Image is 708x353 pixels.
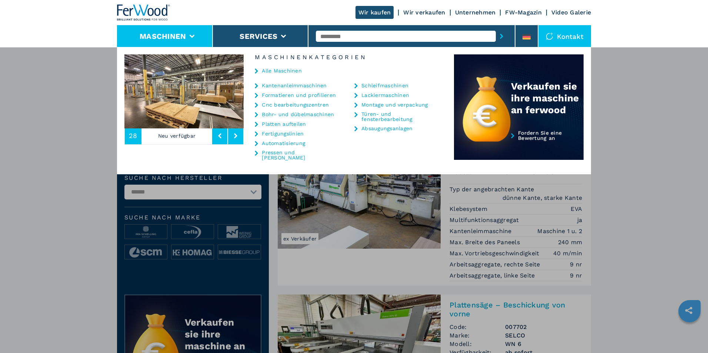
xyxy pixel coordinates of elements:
button: Services [240,32,277,41]
img: image [244,54,363,128]
img: Ferwood [117,4,170,21]
div: Kontakt [538,25,591,47]
h6: Maschinenkategorien [244,54,454,60]
a: Unternehmen [455,9,496,16]
a: Kantenanleimmaschinen [262,83,327,88]
a: Lackiermaschinen [361,93,409,98]
span: 28 [129,132,137,139]
a: Cnc bearbeitungszentren [262,102,329,107]
div: Verkaufen sie ihre maschine an ferwood [511,80,584,116]
a: Formatieren und profilieren [262,93,336,98]
a: Schleifmaschinen [361,83,408,88]
img: image [124,54,244,128]
a: Fordern Sie eine Bewertung an [454,130,584,160]
a: Montage und verpackung [361,102,428,107]
p: Neu verfügbar [141,127,213,144]
a: Bohr- und dübelmaschinen [262,112,334,117]
a: Video Galerie [551,9,591,16]
a: Wir kaufen [355,6,394,19]
button: submit-button [496,28,507,45]
a: Alle Maschinen [262,68,302,73]
a: Fertigungslinien [262,131,304,136]
a: Platten aufteilen [262,121,306,127]
a: Absaugungsanlagen [361,126,413,131]
button: Maschinen [140,32,186,41]
img: Kontakt [546,33,553,40]
a: FW-Magazin [505,9,542,16]
a: Wir verkaufen [403,9,445,16]
a: Pressen und [PERSON_NAME] [262,150,336,160]
a: Türen- und fensterbearbeitung [361,111,435,122]
a: Automatisierung [262,141,305,146]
